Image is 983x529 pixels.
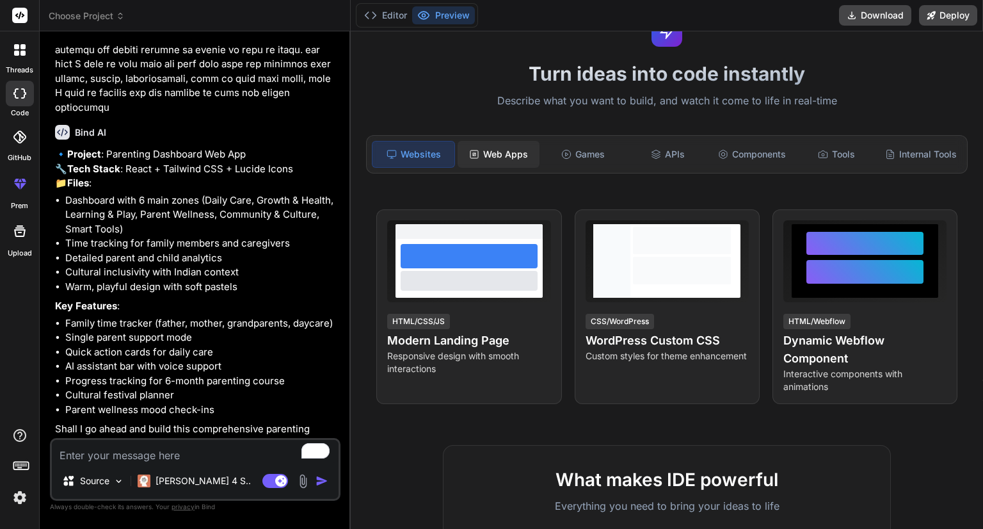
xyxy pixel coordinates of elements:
[67,148,101,160] strong: Project
[55,300,117,312] strong: Key Features
[65,251,338,266] li: Detailed parent and child analytics
[65,280,338,295] li: Warm, playful design with soft pastels
[50,501,340,513] p: Always double-check its answers. Your in Bind
[586,350,749,362] p: Custom styles for theme enhancement
[316,475,328,487] img: icon
[65,316,338,331] li: Family time tracker (father, mother, grandparents, daycare)
[65,330,338,345] li: Single parent support mode
[387,332,550,350] h4: Modern Landing Page
[9,487,31,509] img: settings
[919,5,977,26] button: Deploy
[65,374,338,389] li: Progress tracking for 6-month parenting course
[172,503,195,510] span: privacy
[65,388,338,403] li: Cultural festival planner
[156,475,251,487] p: [PERSON_NAME] 4 S..
[65,403,338,418] li: Parent wellness mood check-ins
[783,368,947,393] p: Interactive components with animations
[52,440,339,463] textarea: To enrich screen reader interactions, please activate Accessibility in Grammarly extension settings
[65,236,338,251] li: Time tracking for family members and caregivers
[65,265,338,280] li: Cultural inclusivity with Indian context
[138,475,150,487] img: Claude 4 Sonnet
[711,141,793,168] div: Components
[880,141,962,168] div: Internal Tools
[55,299,338,314] p: :
[358,62,975,85] h1: Turn ideas into code instantly
[65,359,338,374] li: AI assistant bar with voice support
[458,141,539,168] div: Web Apps
[412,6,475,24] button: Preview
[839,5,911,26] button: Download
[67,163,120,175] strong: Tech Stack
[795,141,877,168] div: Tools
[65,345,338,360] li: Quick action cards for daily care
[65,193,338,237] li: Dashboard with 6 main zones (Daily Care, Growth & Health, Learning & Play, Parent Wellness, Commu...
[783,332,947,368] h4: Dynamic Webflow Component
[464,466,870,493] h2: What makes IDE powerful
[464,498,870,514] p: Everything you need to bring your ideas to life
[49,10,125,22] span: Choose Project
[6,65,33,76] label: threads
[387,314,450,329] div: HTML/CSS/JS
[8,248,32,259] label: Upload
[627,141,708,168] div: APIs
[55,147,338,191] p: 🔹 : Parenting Dashboard Web App 🔧 : React + Tailwind CSS + Lucide Icons 📁 :
[586,314,654,329] div: CSS/WordPress
[75,126,106,139] h6: Bind AI
[783,314,851,329] div: HTML/Webflow
[387,350,550,375] p: Responsive design with smooth interactions
[67,177,89,189] strong: Files
[11,108,29,118] label: code
[8,152,31,163] label: GitHub
[358,93,975,110] p: Describe what you want to build, and watch it come to life in real-time
[11,200,28,211] label: prem
[55,422,338,451] p: Shall I go ahead and build this comprehensive parenting dashboard?
[542,141,624,168] div: Games
[296,474,310,489] img: attachment
[113,476,124,487] img: Pick Models
[372,141,455,168] div: Websites
[359,6,412,24] button: Editor
[586,332,749,350] h4: WordPress Custom CSS
[80,475,109,487] p: Source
